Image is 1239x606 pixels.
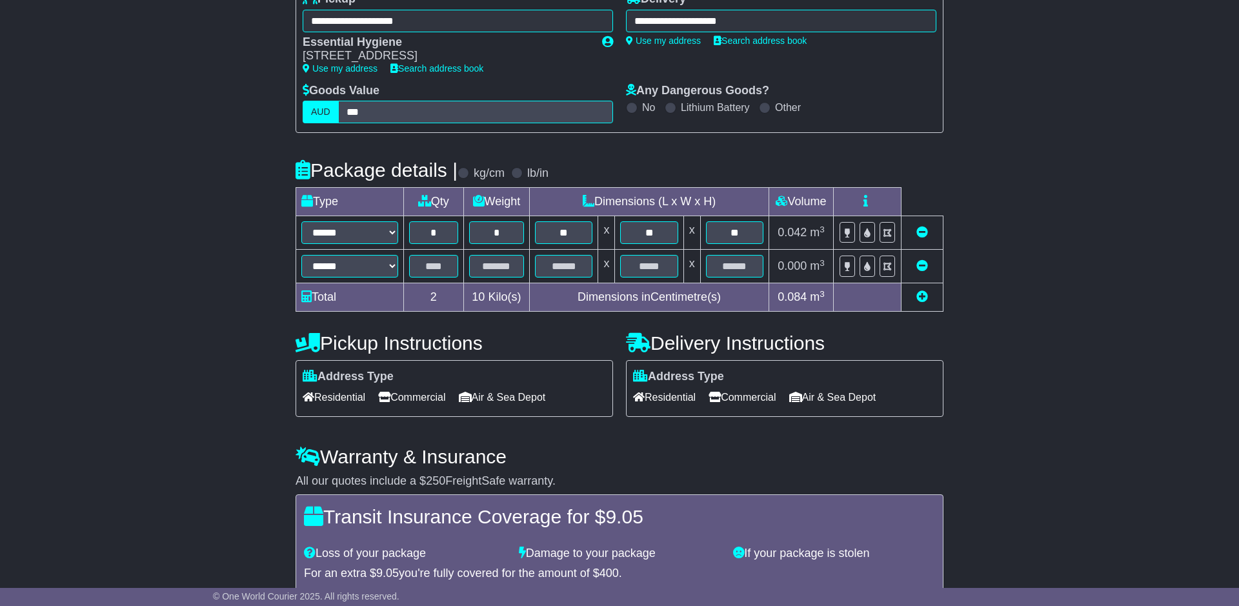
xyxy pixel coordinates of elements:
label: No [642,101,655,114]
div: Essential Hygiene [303,35,589,50]
a: Search address book [390,63,483,74]
td: Total [296,283,404,312]
a: Remove this item [916,226,928,239]
a: Remove this item [916,259,928,272]
span: 0.042 [778,226,807,239]
label: Any Dangerous Goods? [626,84,769,98]
span: 10 [472,290,485,303]
label: lb/in [527,167,549,181]
span: Residential [303,387,365,407]
span: m [810,259,825,272]
div: Damage to your package [512,547,727,561]
span: 250 [426,474,445,487]
div: Loss of your package [297,547,512,561]
span: © One World Courier 2025. All rights reserved. [213,591,399,601]
h4: Package details | [296,159,458,181]
h4: Pickup Instructions [296,332,613,354]
sup: 3 [820,225,825,234]
span: Commercial [378,387,445,407]
div: If your package is stolen [727,547,942,561]
a: Add new item [916,290,928,303]
td: Volume [769,188,833,216]
span: 9.05 [605,506,643,527]
h4: Transit Insurance Coverage for $ [304,506,935,527]
td: Weight [463,188,530,216]
h4: Warranty & Insurance [296,446,943,467]
span: 0.084 [778,290,807,303]
td: Qty [404,188,464,216]
td: 2 [404,283,464,312]
label: Address Type [633,370,724,384]
label: Other [775,101,801,114]
label: Lithium Battery [681,101,750,114]
td: x [598,216,615,250]
div: For an extra $ you're fully covered for the amount of $ . [304,567,935,581]
td: x [683,250,700,283]
td: x [683,216,700,250]
sup: 3 [820,289,825,299]
span: m [810,226,825,239]
span: 400 [599,567,619,580]
a: Use my address [626,35,701,46]
div: All our quotes include a $ FreightSafe warranty. [296,474,943,489]
h4: Delivery Instructions [626,332,943,354]
label: AUD [303,101,339,123]
span: Commercial [709,387,776,407]
a: Use my address [303,63,378,74]
td: Type [296,188,404,216]
span: 0.000 [778,259,807,272]
td: x [598,250,615,283]
td: Dimensions (L x W x H) [530,188,769,216]
label: kg/cm [474,167,505,181]
div: [STREET_ADDRESS] [303,49,589,63]
td: Dimensions in Centimetre(s) [530,283,769,312]
label: Address Type [303,370,394,384]
span: Residential [633,387,696,407]
span: Air & Sea Depot [459,387,546,407]
label: Goods Value [303,84,379,98]
span: Air & Sea Depot [789,387,876,407]
td: Kilo(s) [463,283,530,312]
sup: 3 [820,258,825,268]
a: Search address book [714,35,807,46]
span: 9.05 [376,567,399,580]
span: m [810,290,825,303]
